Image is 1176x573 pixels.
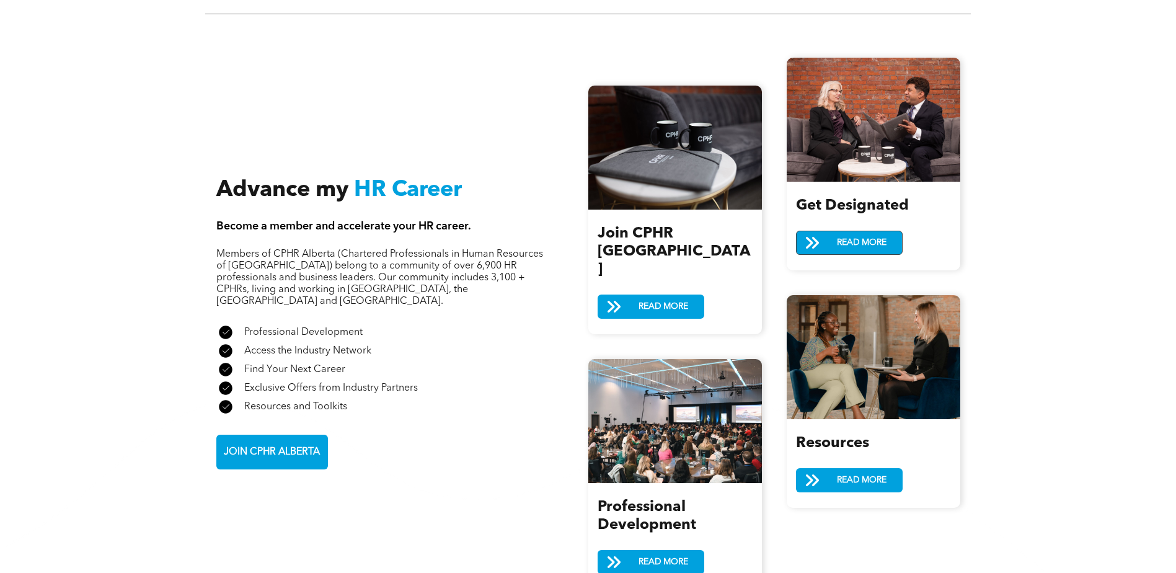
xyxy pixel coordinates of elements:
[598,500,696,533] span: Professional Development
[833,231,891,254] span: READ MORE
[634,295,692,318] span: READ MORE
[244,327,363,337] span: Professional Development
[796,468,903,492] a: READ MORE
[244,346,371,356] span: Access the Industry Network
[796,436,869,451] span: Resources
[216,221,471,232] span: Become a member and accelerate your HR career.
[598,226,750,277] span: Join CPHR [GEOGRAPHIC_DATA]
[796,231,903,255] a: READ MORE
[244,383,418,393] span: Exclusive Offers from Industry Partners
[244,365,345,375] span: Find Your Next Career
[216,179,348,202] span: Advance my
[216,435,328,469] a: JOIN CPHR ALBERTA
[833,469,891,492] span: READ MORE
[354,179,462,202] span: HR Career
[796,198,909,213] span: Get Designated
[216,249,543,306] span: Members of CPHR Alberta (Chartered Professionals in Human Resources of [GEOGRAPHIC_DATA]) belong ...
[598,295,704,319] a: READ MORE
[244,402,347,412] span: Resources and Toolkits
[219,440,324,464] span: JOIN CPHR ALBERTA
